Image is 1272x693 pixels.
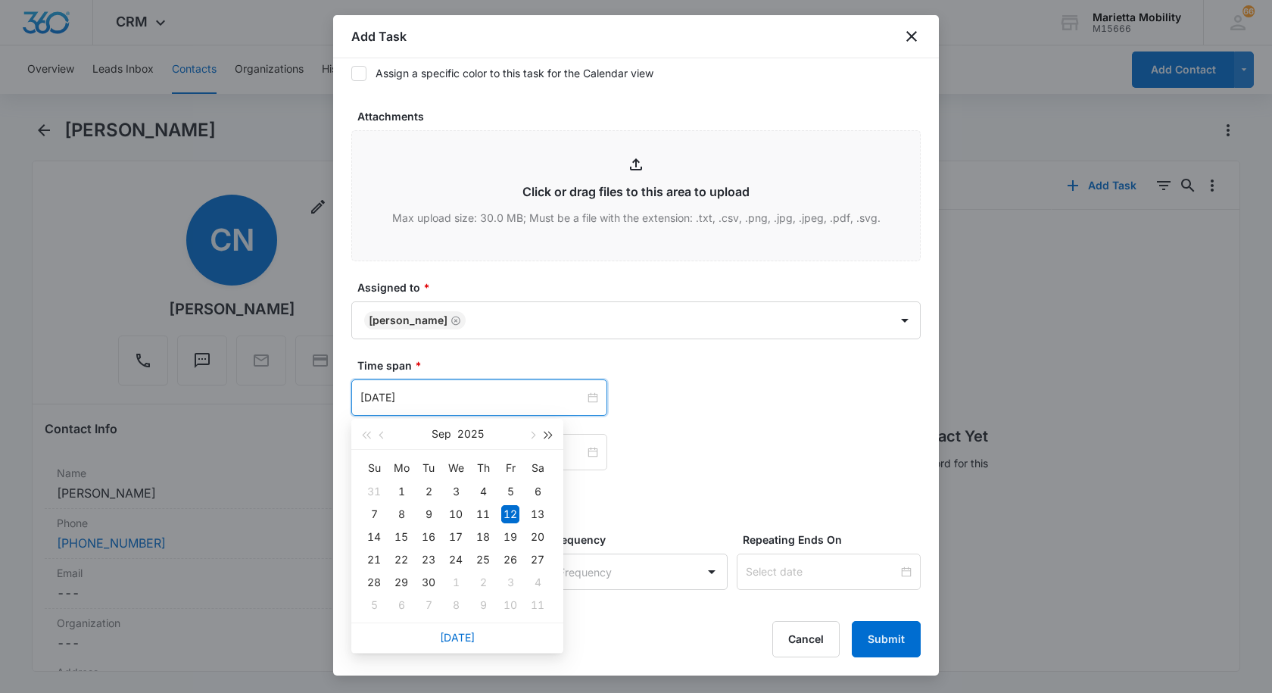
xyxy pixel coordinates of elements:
[442,548,469,571] td: 2025-09-24
[360,548,388,571] td: 2025-09-21
[357,279,927,295] label: Assigned to
[415,480,442,503] td: 2025-09-02
[392,505,410,523] div: 8
[351,27,407,45] h1: Add Task
[357,357,927,373] label: Time span
[447,573,465,592] div: 1
[360,389,585,406] input: Sep 12, 2025
[392,551,410,569] div: 22
[501,482,519,501] div: 5
[442,480,469,503] td: 2025-09-03
[501,596,519,614] div: 10
[528,573,547,592] div: 4
[474,482,492,501] div: 4
[447,596,465,614] div: 8
[528,505,547,523] div: 13
[474,596,492,614] div: 9
[415,548,442,571] td: 2025-09-23
[360,594,388,617] td: 2025-10-05
[442,526,469,548] td: 2025-09-17
[388,594,415,617] td: 2025-10-06
[447,505,465,523] div: 10
[501,551,519,569] div: 26
[415,503,442,526] td: 2025-09-09
[903,27,921,45] button: close
[442,571,469,594] td: 2025-10-01
[524,480,551,503] td: 2025-09-06
[388,548,415,571] td: 2025-09-22
[524,456,551,480] th: Sa
[474,505,492,523] div: 11
[524,594,551,617] td: 2025-10-11
[852,621,921,657] button: Submit
[469,548,497,571] td: 2025-09-25
[415,456,442,480] th: Tu
[419,482,438,501] div: 2
[388,526,415,548] td: 2025-09-15
[469,594,497,617] td: 2025-10-09
[432,419,451,449] button: Sep
[365,482,383,501] div: 31
[419,505,438,523] div: 9
[469,503,497,526] td: 2025-09-11
[447,315,461,326] div: Remove Josh Hesson
[528,482,547,501] div: 6
[524,526,551,548] td: 2025-09-20
[524,503,551,526] td: 2025-09-13
[497,594,524,617] td: 2025-10-10
[474,528,492,546] div: 18
[388,456,415,480] th: Mo
[497,503,524,526] td: 2025-09-12
[419,551,438,569] div: 23
[469,480,497,503] td: 2025-09-04
[392,528,410,546] div: 15
[497,526,524,548] td: 2025-09-19
[365,551,383,569] div: 21
[360,503,388,526] td: 2025-09-07
[360,480,388,503] td: 2025-08-31
[365,596,383,614] div: 5
[351,65,921,81] label: Assign a specific color to this task for the Calendar view
[415,526,442,548] td: 2025-09-16
[360,526,388,548] td: 2025-09-14
[469,526,497,548] td: 2025-09-18
[524,571,551,594] td: 2025-10-04
[501,573,519,592] div: 3
[497,571,524,594] td: 2025-10-03
[442,503,469,526] td: 2025-09-10
[392,573,410,592] div: 29
[497,480,524,503] td: 2025-09-05
[501,528,519,546] div: 19
[365,505,383,523] div: 7
[447,482,465,501] div: 3
[365,528,383,546] div: 14
[746,563,898,580] input: Select date
[528,551,547,569] div: 27
[388,571,415,594] td: 2025-09-29
[469,571,497,594] td: 2025-10-02
[419,596,438,614] div: 7
[419,573,438,592] div: 30
[474,573,492,592] div: 2
[550,532,734,548] label: Frequency
[743,532,927,548] label: Repeating Ends On
[442,594,469,617] td: 2025-10-08
[442,456,469,480] th: We
[360,456,388,480] th: Su
[501,505,519,523] div: 12
[388,503,415,526] td: 2025-09-08
[388,480,415,503] td: 2025-09-01
[360,571,388,594] td: 2025-09-28
[415,594,442,617] td: 2025-10-07
[457,419,484,449] button: 2025
[474,551,492,569] div: 25
[528,596,547,614] div: 11
[357,108,927,124] label: Attachments
[392,596,410,614] div: 6
[447,551,465,569] div: 24
[497,548,524,571] td: 2025-09-26
[447,528,465,546] div: 17
[528,528,547,546] div: 20
[772,621,840,657] button: Cancel
[440,631,475,644] a: [DATE]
